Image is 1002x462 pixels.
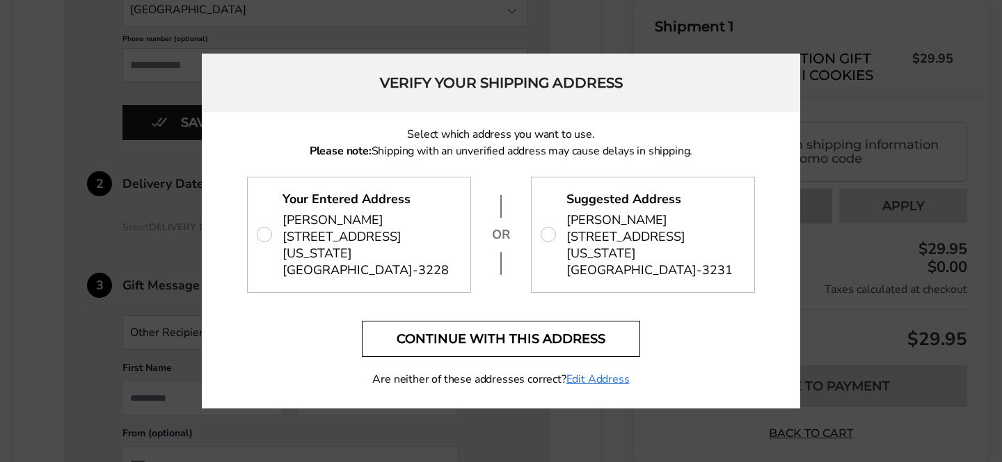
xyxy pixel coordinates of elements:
strong: Please note: [310,143,372,159]
strong: Your Entered Address [283,191,411,207]
strong: Suggested Address [566,191,681,207]
button: Continue with this address [362,321,640,357]
h2: Verify your shipping address [202,54,800,112]
span: [STREET_ADDRESS] [US_STATE][GEOGRAPHIC_DATA]-3228 [283,228,457,279]
p: Select which address you want to use. Shipping with an unverified address may cause delays in shi... [247,126,755,159]
span: [PERSON_NAME] [566,212,667,228]
a: Edit Address [566,371,630,388]
span: [PERSON_NAME] [283,212,383,228]
span: [STREET_ADDRESS] [US_STATE][GEOGRAPHIC_DATA]-3231 [566,228,741,279]
p: OR [491,226,511,243]
p: Are neither of these addresses correct? [247,371,755,388]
